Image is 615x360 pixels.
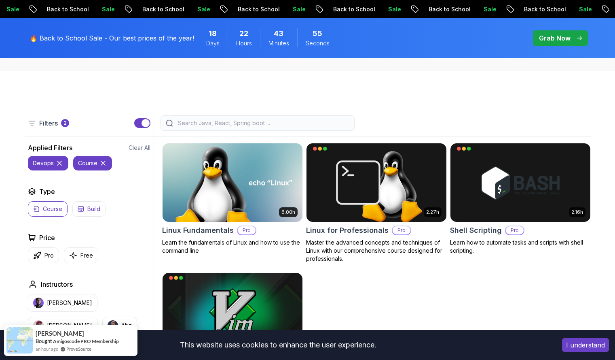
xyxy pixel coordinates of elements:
[306,143,447,263] a: Linux for Professionals card2.27hLinux for ProfessionalsProMaster the advanced concepts and techn...
[39,118,58,128] p: Filters
[39,5,94,13] p: Back to School
[30,33,194,43] p: 🔥 Back to School Sale - Our best prices of the year!
[162,239,303,255] p: Learn the fundamentals of Linux and how to use the command line
[163,273,302,351] img: VIM Essentials card
[80,251,93,260] p: Free
[306,143,446,222] img: Linux for Professionals card
[87,205,100,213] p: Build
[450,143,591,255] a: Shell Scripting card2.16hShell ScriptingProLearn how to automate tasks and scripts with shell scr...
[230,5,285,13] p: Back to School
[306,39,330,47] span: Seconds
[162,143,303,255] a: Linux Fundamentals card6.00hLinux FundamentalsProLearn the fundamentals of Linux and how to use t...
[121,322,132,330] p: Abz
[39,233,55,243] h2: Price
[66,345,91,352] a: ProveSource
[135,5,190,13] p: Back to School
[63,120,67,126] p: 2
[162,225,234,236] h2: Linux Fundamentals
[94,5,120,13] p: Sale
[102,317,137,334] button: instructor imgAbz
[28,247,59,263] button: Pro
[33,159,54,167] p: devops
[129,144,150,152] button: Clear All
[72,201,106,217] button: Build
[281,209,295,215] p: 6.00h
[36,330,84,337] span: [PERSON_NAME]
[33,320,44,331] img: instructor img
[190,5,216,13] p: Sale
[33,298,44,308] img: instructor img
[176,119,349,127] input: Search Java, React, Spring boot ...
[28,294,97,312] button: instructor img[PERSON_NAME]
[239,28,248,39] span: 22 Hours
[313,28,322,39] span: 55 Seconds
[268,39,289,47] span: Minutes
[43,205,62,213] p: Course
[325,5,380,13] p: Back to School
[206,39,220,47] span: Days
[306,225,389,236] h2: Linux for Professionals
[44,251,54,260] p: Pro
[426,209,439,215] p: 2.27h
[28,143,72,153] h2: Applied Filters
[6,336,550,354] div: This website uses cookies to enhance the user experience.
[36,338,52,344] span: Bought
[571,5,597,13] p: Sale
[393,226,410,234] p: Pro
[516,5,571,13] p: Back to School
[73,156,112,170] button: course
[380,5,406,13] p: Sale
[41,279,73,289] h2: Instructors
[238,226,256,234] p: Pro
[506,226,524,234] p: Pro
[53,338,119,344] a: Amigoscode PRO Membership
[28,201,68,217] button: Course
[47,299,92,307] p: [PERSON_NAME]
[64,247,98,263] button: Free
[28,156,68,170] button: devops
[108,320,118,331] img: instructor img
[285,5,311,13] p: Sale
[562,338,609,352] button: Accept cookies
[78,159,97,167] p: course
[274,28,283,39] span: 43 Minutes
[39,187,55,196] h2: Type
[450,239,591,255] p: Learn how to automate tasks and scripts with shell scripting.
[28,317,97,334] button: instructor img[PERSON_NAME]
[6,327,33,354] img: provesource social proof notification image
[421,5,476,13] p: Back to School
[47,322,92,330] p: [PERSON_NAME]
[236,39,252,47] span: Hours
[450,143,590,222] img: Shell Scripting card
[450,225,502,236] h2: Shell Scripting
[36,345,58,352] span: an hour ago
[306,239,447,263] p: Master the advanced concepts and techniques of Linux with our comprehensive course designed for p...
[209,28,217,39] span: 18 Days
[571,209,583,215] p: 2.16h
[163,143,302,222] img: Linux Fundamentals card
[476,5,502,13] p: Sale
[539,33,571,43] p: Grab Now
